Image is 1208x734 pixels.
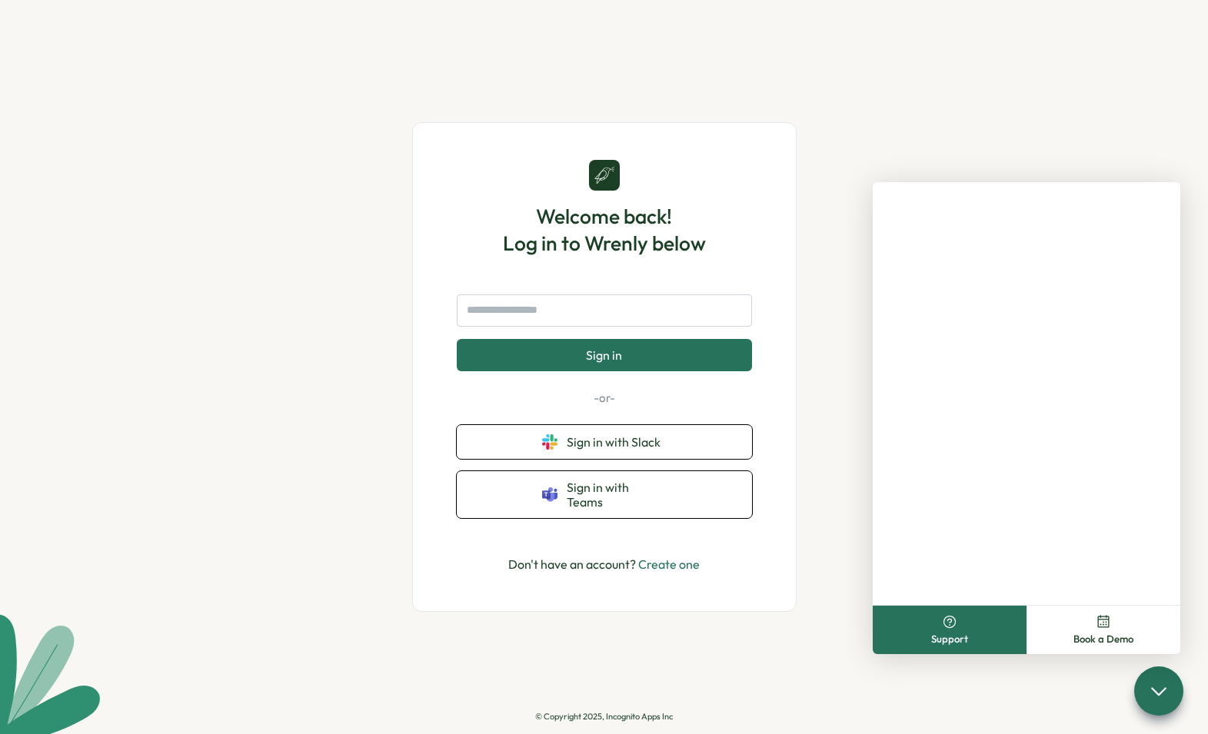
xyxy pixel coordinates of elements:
button: Support [873,606,1027,654]
span: Sign in [586,348,622,362]
p: -or- [457,390,752,407]
p: © Copyright 2025, Incognito Apps Inc [535,712,673,722]
h1: Welcome back! Log in to Wrenly below [503,203,706,257]
button: Sign in with Slack [457,425,752,459]
span: Sign in with Teams [567,480,667,509]
button: Sign in [457,339,752,371]
span: Support [931,633,968,646]
a: Create one [638,556,700,572]
p: Don't have an account? [508,555,700,574]
button: Sign in with Teams [457,471,752,518]
span: Book a Demo [1073,633,1133,646]
button: Book a Demo [1027,606,1180,654]
span: Sign in with Slack [567,435,667,449]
